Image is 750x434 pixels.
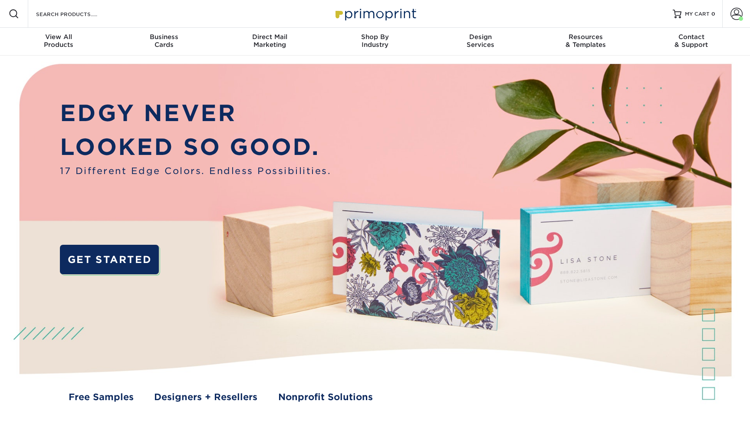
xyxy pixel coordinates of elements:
a: DesignServices [428,28,533,56]
a: View AllProducts [6,28,112,56]
span: 0 [711,11,715,17]
span: 17 Different Edge Colors. Endless Possibilities. [60,164,331,178]
span: Shop By [322,33,428,41]
div: & Support [638,33,744,49]
a: Free Samples [69,390,134,404]
a: BusinessCards [112,28,217,56]
a: Resources& Templates [533,28,638,56]
div: Marketing [217,33,322,49]
a: Shop ByIndustry [322,28,428,56]
span: View All [6,33,112,41]
div: Products [6,33,112,49]
a: Contact& Support [638,28,744,56]
span: Business [112,33,217,41]
p: LOOKED SO GOOD. [60,130,331,164]
a: Designers + Resellers [154,390,257,404]
span: Contact [638,33,744,41]
p: EDGY NEVER [60,96,331,130]
input: SEARCH PRODUCTS..... [35,9,120,19]
span: MY CART [685,10,710,18]
div: Services [428,33,533,49]
a: GET STARTED [60,245,159,274]
a: Direct MailMarketing [217,28,322,56]
span: Resources [533,33,638,41]
div: & Templates [533,33,638,49]
a: Nonprofit Solutions [278,390,373,404]
img: Primoprint [332,4,418,23]
span: Direct Mail [217,33,322,41]
span: Design [428,33,533,41]
div: Cards [112,33,217,49]
div: Industry [322,33,428,49]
